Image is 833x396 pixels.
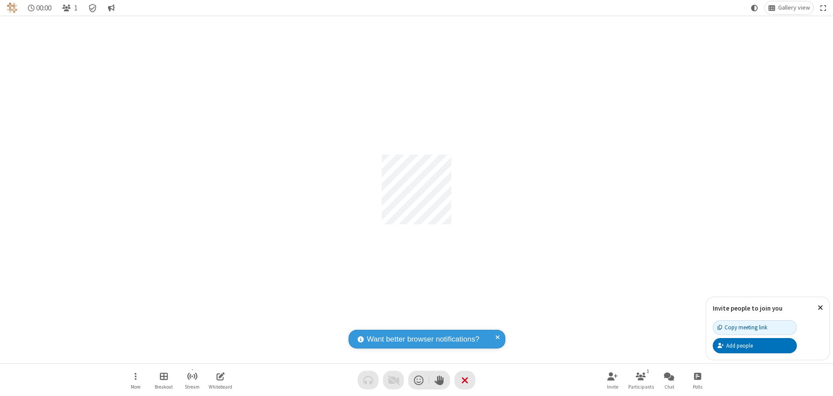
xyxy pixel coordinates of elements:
[185,384,200,389] span: Stream
[429,371,450,389] button: Raise hand
[684,368,711,393] button: Open poll
[209,384,232,389] span: Whiteboard
[656,368,682,393] button: Open chat
[748,1,762,14] button: Using system theme
[367,334,479,345] span: Want better browser notifications?
[811,297,830,318] button: Close popover
[383,371,404,389] button: Video
[408,371,429,389] button: Send a reaction
[85,1,101,14] div: Meeting details Encryption enabled
[104,1,118,14] button: Conversation
[122,368,149,393] button: Open menu
[664,384,674,389] span: Chat
[817,1,830,14] button: Fullscreen
[358,371,379,389] button: Audio problem - check your Internet connection or call by phone
[778,4,810,11] span: Gallery view
[454,371,475,389] button: End or leave meeting
[155,384,173,389] span: Breakout
[713,304,782,312] label: Invite people to join you
[58,1,81,14] button: Open participant list
[599,368,626,393] button: Invite participants (Alt+I)
[151,368,177,393] button: Manage Breakout Rooms
[718,323,767,332] div: Copy meeting link
[713,338,797,353] button: Add people
[628,384,654,389] span: Participants
[7,3,17,13] img: QA Selenium DO NOT DELETE OR CHANGE
[24,1,55,14] div: Timer
[179,368,205,393] button: Start streaming
[713,320,797,335] button: Copy meeting link
[765,1,813,14] button: Change layout
[74,4,78,12] span: 1
[607,384,618,389] span: Invite
[207,368,234,393] button: Open shared whiteboard
[644,367,652,375] div: 1
[131,384,140,389] span: More
[628,368,654,393] button: Open participant list
[36,4,51,12] span: 00:00
[693,384,702,389] span: Polls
